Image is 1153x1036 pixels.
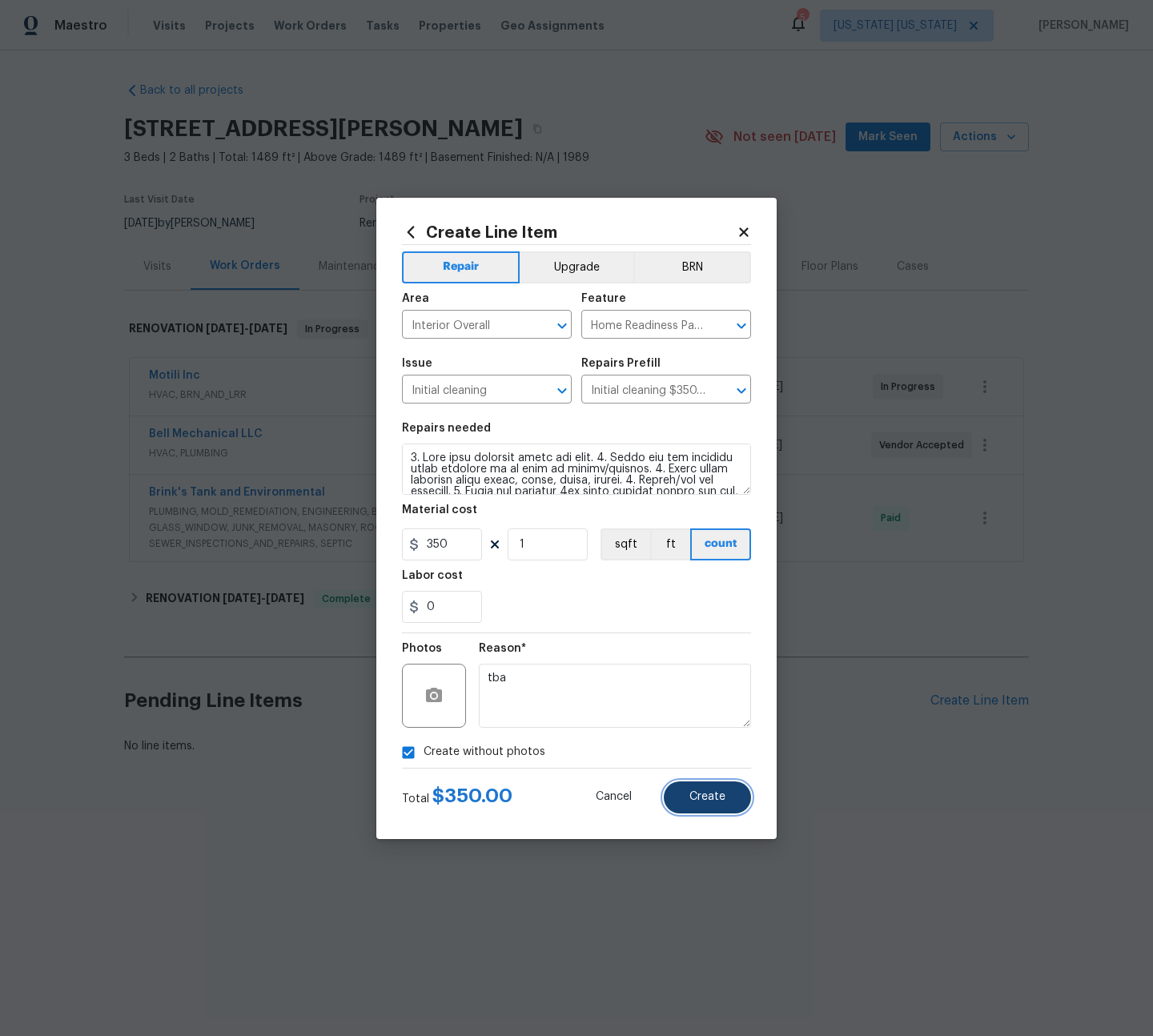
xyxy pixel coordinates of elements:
button: ft [650,528,690,560]
h5: Labor cost [402,570,463,581]
span: $ 350.00 [432,786,512,805]
button: Create [664,781,751,813]
h5: Reason* [479,643,526,654]
h5: Repairs Prefill [581,358,661,369]
button: Open [730,379,753,402]
button: Cancel [570,781,657,813]
h5: Area [402,293,429,304]
button: Repair [402,251,520,283]
h5: Photos [402,643,442,654]
textarea: tba [479,664,751,728]
button: BRN [633,251,751,283]
h2: Create Line Item [402,223,737,241]
h5: Material cost [402,504,477,516]
span: Create [689,791,725,803]
button: Upgrade [520,251,634,283]
button: count [690,528,751,560]
button: Open [730,315,753,337]
h5: Feature [581,293,626,304]
h5: Repairs needed [402,423,491,434]
button: Open [551,315,573,337]
button: sqft [601,528,650,560]
h5: Issue [402,358,432,369]
span: Cancel [596,791,632,803]
span: Create without photos [424,744,545,761]
button: Open [551,379,573,402]
div: Total [402,788,512,807]
textarea: 3. Lore ipsu dolorsit ametc adi elit. 4. Seddo eiu tem incididu utlab etdolore ma al enim ad mini... [402,444,751,495]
